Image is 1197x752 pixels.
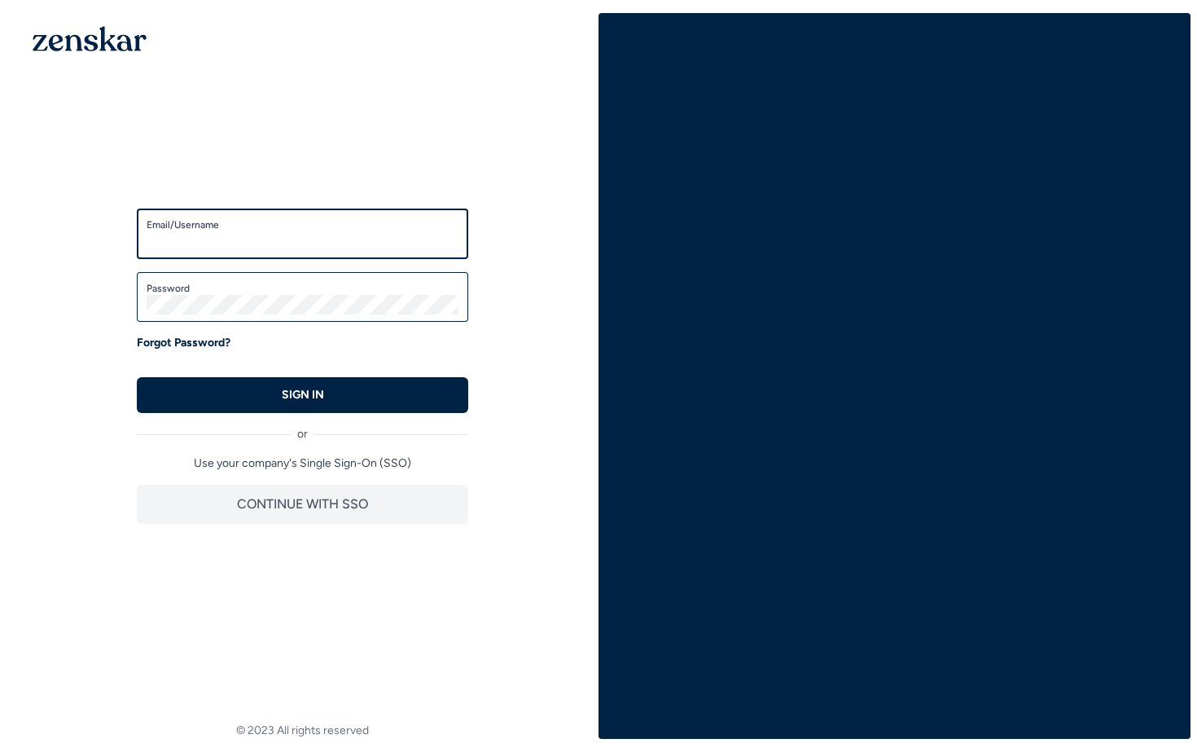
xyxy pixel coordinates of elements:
p: Use your company's Single Sign-On (SSO) [137,455,468,472]
button: SIGN IN [137,377,468,413]
p: SIGN IN [282,387,324,403]
label: Email/Username [147,218,458,231]
img: 1OGAJ2xQqyY4LXKgY66KYq0eOWRCkrZdAb3gUhuVAqdWPZE9SRJmCz+oDMSn4zDLXe31Ii730ItAGKgCKgCCgCikA4Av8PJUP... [33,26,147,51]
label: Password [147,282,458,295]
button: CONTINUE WITH SSO [137,485,468,524]
div: or [137,413,468,442]
footer: © 2023 All rights reserved [7,723,598,739]
a: Forgot Password? [137,335,230,351]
